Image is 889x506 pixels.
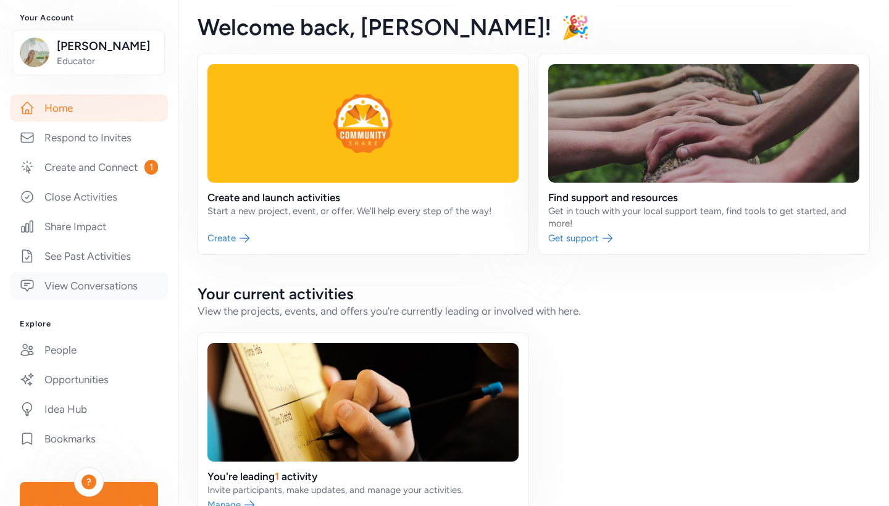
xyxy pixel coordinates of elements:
span: [PERSON_NAME] [57,38,157,55]
a: View Conversations [10,272,168,299]
h3: Explore [20,319,158,329]
h2: Your current activities [198,284,869,304]
h3: Your Account [20,13,158,23]
a: Home [10,94,168,122]
a: See Past Activities [10,243,168,270]
a: Opportunities [10,366,168,393]
a: Close Activities [10,183,168,210]
span: 1 [144,160,158,175]
span: Educator [57,55,157,67]
a: Bookmarks [10,425,168,452]
span: 🎉 [561,14,590,41]
button: [PERSON_NAME]Educator [12,30,165,75]
div: ? [81,475,96,489]
a: Create and Connect1 [10,154,168,181]
div: View the projects, events, and offers you're currently leading or involved with here. [198,304,869,318]
span: Welcome back , [PERSON_NAME]! [198,14,551,41]
a: Respond to Invites [10,124,168,151]
a: People [10,336,168,363]
a: Idea Hub [10,396,168,423]
a: Share Impact [10,213,168,240]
